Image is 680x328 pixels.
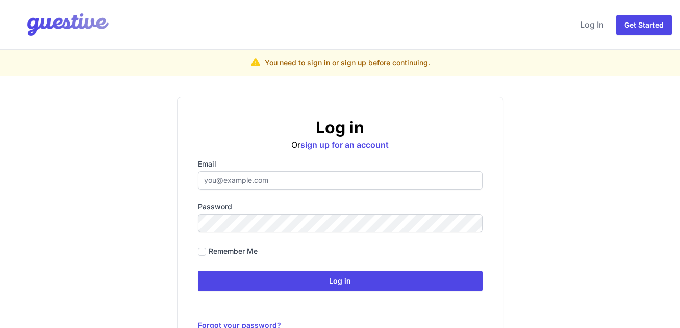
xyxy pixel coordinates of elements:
[198,118,483,138] h2: Log in
[616,15,672,35] a: Get Started
[209,246,258,256] label: Remember me
[265,58,430,68] p: You need to sign in or sign up before continuing.
[198,171,483,190] input: you@example.com
[198,118,483,151] div: Or
[198,202,483,212] label: Password
[198,159,483,169] label: Email
[576,12,608,37] a: Log In
[198,271,483,291] input: Log in
[300,139,389,150] a: sign up for an account
[8,4,111,45] img: Your Company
